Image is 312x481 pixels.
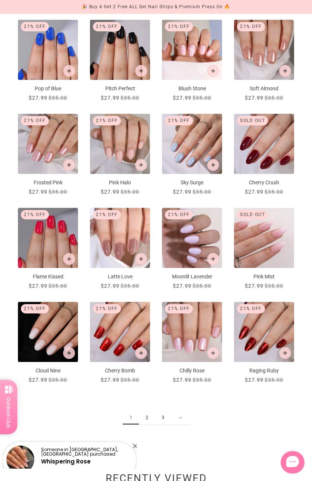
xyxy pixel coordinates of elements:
span: $35.00 [193,95,211,101]
p: Sky Surge [162,179,222,187]
button: Add to cart [63,347,75,359]
p: Latte Love [90,273,150,281]
span: $35.00 [193,377,211,383]
div: 21% Off [21,304,49,313]
a: Whispering Rose [41,457,91,465]
div: 21% Off [165,210,193,219]
div: 21% Off [93,22,121,31]
p: Soft Almond [234,85,294,93]
span: $27.99 [101,95,119,101]
a: Cloud Nine [18,302,78,384]
div: 21% Off [21,210,49,219]
p: Pitch Perfect [90,85,150,93]
div: 21% Off [21,22,49,31]
span: $35.00 [265,377,283,383]
span: $27.99 [245,95,263,101]
span: $35.00 [121,377,139,383]
p: Cloud Nine [18,367,78,375]
div: 21% Off [165,304,193,313]
a: Flame Kissed [18,208,78,290]
div: 21% Off [237,304,265,313]
span: $35.00 [193,189,211,195]
span: $27.99 [101,377,119,383]
p: Flame Kissed [18,273,78,281]
span: $35.00 [193,283,211,289]
p: Someone in [GEOGRAPHIC_DATA], [GEOGRAPHIC_DATA] purchased [41,447,130,456]
button: Add to cart [207,253,219,265]
p: Cherry Crush [234,179,294,187]
p: Blush Stone [162,85,222,93]
span: $27.99 [101,189,119,195]
button: Add to cart [135,65,147,77]
a: Cherry Bomb [90,302,150,384]
a: Pink Mist [234,208,294,290]
span: $35.00 [265,95,283,101]
button: Add to cart [279,347,291,359]
div: Sold out [237,210,268,219]
p: Pop of Blue [18,85,78,93]
span: $35.00 [265,283,283,289]
a: Pink Halo [90,114,150,196]
a: → [171,411,190,425]
span: $27.99 [29,189,47,195]
p: Chilly Rose [162,367,222,375]
span: $27.99 [173,283,191,289]
a: Moonlit Lavender [162,208,222,290]
span: $35.00 [121,95,139,101]
div: 21% Off [93,210,121,219]
div: 21% Off [237,22,265,31]
button: Add to cart [207,65,219,77]
a: Blush Stone [162,20,222,102]
a: Soft Almond [234,20,294,102]
p: Pink Halo [90,179,150,187]
span: $27.99 [245,377,263,383]
a: Latte Love [90,208,150,290]
span: $27.99 [173,377,191,383]
button: Add to cart [279,65,291,77]
p: Raging Ruby [234,367,294,375]
span: $27.99 [245,283,263,289]
span: $27.99 [173,95,191,101]
button: Add to cart [63,159,75,171]
p: Frosted Pink [18,179,78,187]
button: Add to cart [135,253,147,265]
a: 2 [139,411,155,425]
span: $35.00 [49,95,67,101]
button: Add to cart [207,159,219,171]
span: $35.00 [121,189,139,195]
a: Pop of Blue [18,20,78,102]
span: $35.00 [49,189,67,195]
div: Sold out [237,116,268,125]
span: $27.99 [29,283,47,289]
a: 3 [155,411,171,425]
p: Pink Mist [234,273,294,281]
span: $27.99 [101,283,119,289]
a: Sky Surge [162,114,222,196]
button: Add to cart [63,253,75,265]
span: $35.00 [49,283,67,289]
p: Cherry Bomb [90,367,150,375]
div: 21% Off [93,116,121,125]
div: 21% Off [93,304,121,313]
a: Pitch Perfect [90,20,150,102]
button: Add to cart [135,347,147,359]
span: 1 [123,411,139,425]
div: 21% Off [165,22,193,31]
a: Chilly Rose [162,302,222,384]
div: 🎉 Buy 4 Get 2 Free ALL Gel Nail Strips & Premium Press On 🔥 [82,3,230,11]
span: $35.00 [121,283,139,289]
div: 21% Off [165,116,193,125]
span: $35.00 [265,189,283,195]
button: Add to cart [207,347,219,359]
p: Moonlit Lavender [162,273,222,281]
div: 21% Off [21,116,49,125]
span: $27.99 [29,95,47,101]
span: $27.99 [173,189,191,195]
button: Add to cart [135,159,147,171]
span: $35.00 [49,377,67,383]
a: Frosted Pink [18,114,78,196]
a: Raging Ruby [234,302,294,384]
span: $27.99 [29,377,47,383]
a: Cherry Crush [234,114,294,196]
span: $27.99 [245,189,263,195]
